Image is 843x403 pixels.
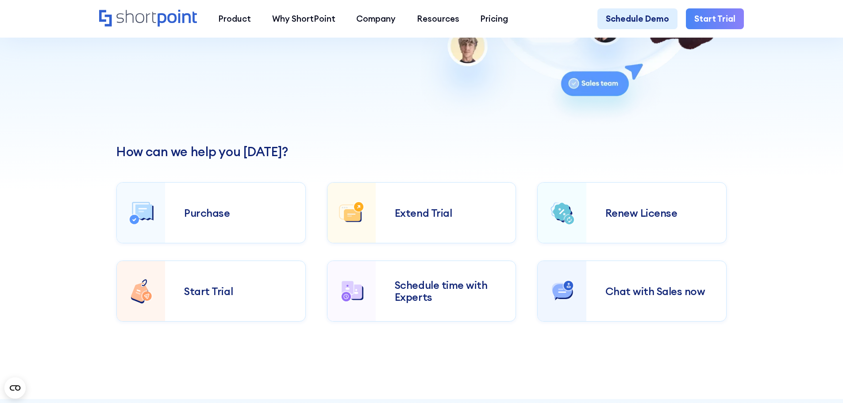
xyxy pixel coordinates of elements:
[480,12,508,25] div: Pricing
[116,145,727,159] h2: How can we help you [DATE]?
[597,8,677,30] a: Schedule Demo
[208,8,262,30] a: Product
[116,261,306,322] a: Start Trial
[99,10,197,28] a: Home
[184,285,286,297] div: Start Trial
[605,207,708,219] div: Renew License
[686,8,744,30] a: Start Trial
[537,182,727,243] a: Renew License
[218,12,251,25] div: Product
[272,12,335,25] div: Why ShortPoint
[4,377,26,399] button: Open CMP widget
[346,8,406,30] a: Company
[537,261,727,322] a: Chat with Sales now
[605,285,708,297] div: Chat with Sales now
[799,361,843,403] iframe: Chat Widget
[395,279,497,302] div: Schedule time with Experts
[417,12,459,25] div: Resources
[395,207,497,219] div: Extend Trial
[406,8,470,30] a: Resources
[327,182,516,243] a: Extend Trial
[327,261,516,322] a: Schedule time with Experts
[116,182,306,243] a: Purchase
[184,207,286,219] div: Purchase
[356,12,396,25] div: Company
[262,8,346,30] a: Why ShortPoint
[470,8,519,30] a: Pricing
[799,361,843,403] div: Widget de chat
